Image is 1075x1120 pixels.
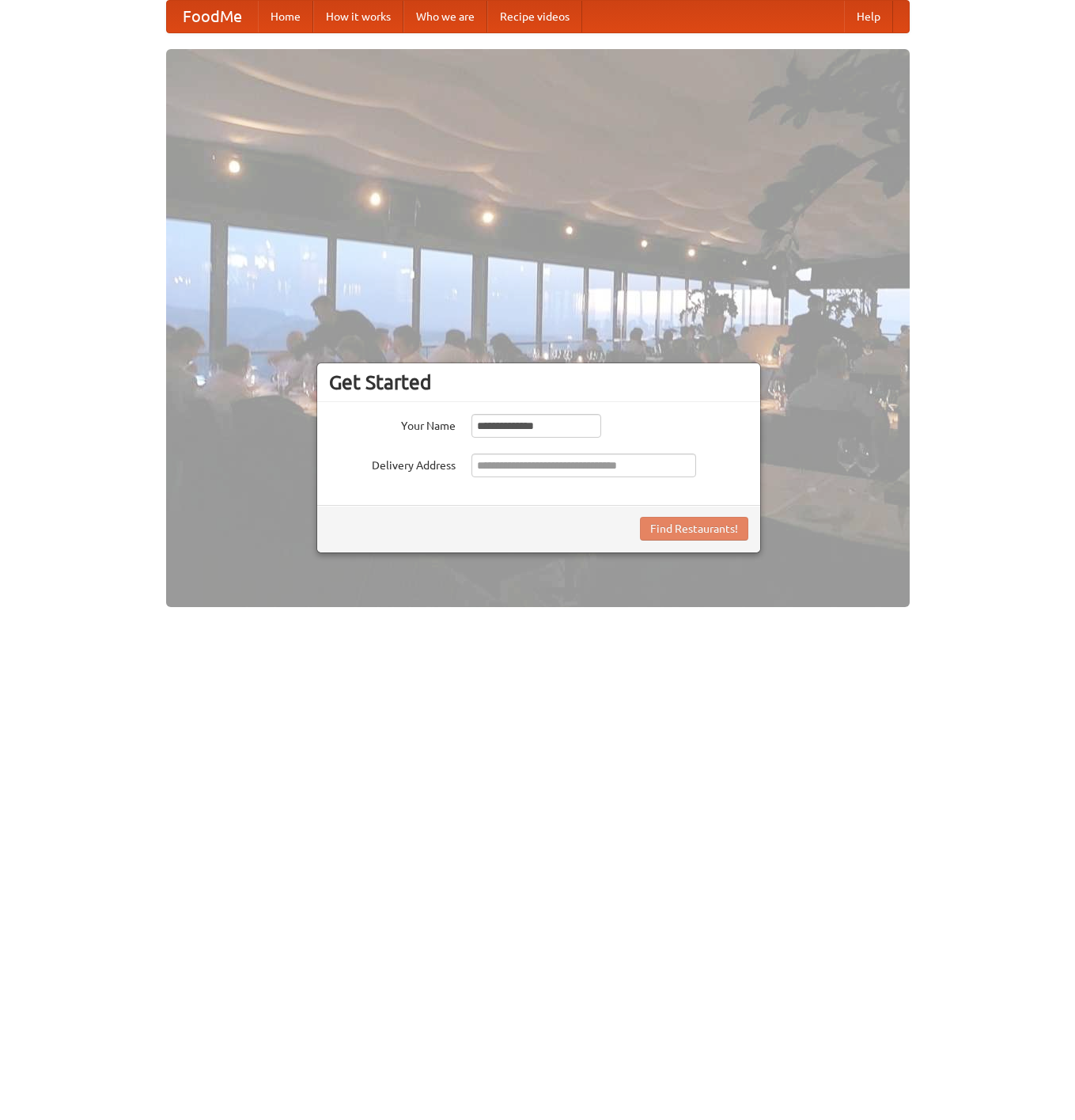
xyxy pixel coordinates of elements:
[844,1,893,32] a: Help
[167,1,258,32] a: FoodMe
[329,454,456,473] label: Delivery Address
[313,1,403,32] a: How it works
[329,414,456,434] label: Your Name
[403,1,487,32] a: Who we are
[640,517,748,541] button: Find Restaurants!
[487,1,582,32] a: Recipe videos
[329,370,748,394] h3: Get Started
[258,1,313,32] a: Home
